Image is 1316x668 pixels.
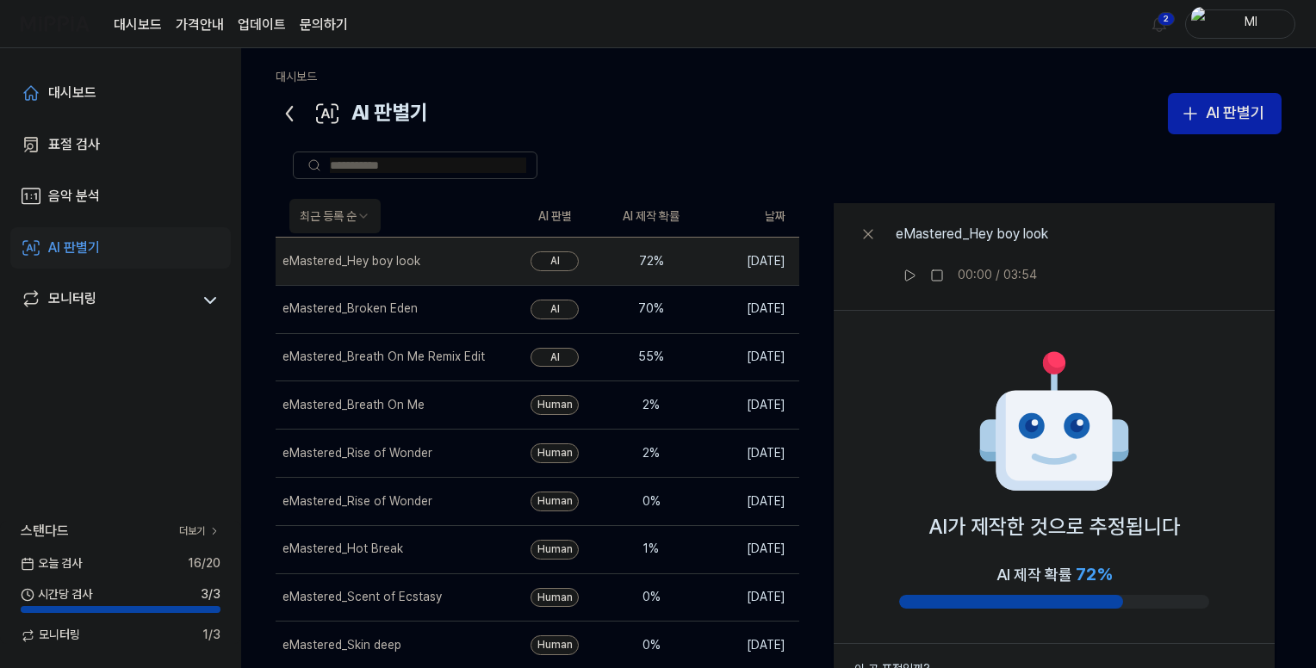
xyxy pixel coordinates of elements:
a: 대시보드 [276,70,317,83]
div: AI [531,251,579,271]
a: 문의하기 [300,15,348,35]
button: 가격안내 [176,15,224,35]
p: AI가 제작한 것으로 추정됩니다 [928,510,1180,543]
td: [DATE] [699,478,799,526]
div: 00:00 / 03:54 [958,267,1037,284]
a: 더보기 [179,524,220,539]
td: [DATE] [699,430,799,478]
img: 알림 [1149,14,1170,34]
td: [DATE] [699,381,799,430]
div: eMastered_Rise of Wonder [282,493,432,510]
div: 1 % [617,541,686,558]
div: Human [531,395,579,415]
div: eMastered_Hey boy look [282,253,420,270]
th: AI 제작 확률 [603,196,699,238]
div: 0 % [617,637,686,654]
span: 모니터링 [21,627,80,644]
th: AI 판별 [506,196,603,238]
span: 1 / 3 [202,627,220,644]
span: 16 / 20 [188,555,220,572]
div: eMastered_Hot Break [282,541,403,558]
td: [DATE] [699,525,799,573]
div: AI 판별기 [1206,101,1264,126]
div: 2 % [617,445,686,462]
div: eMastered_Rise of Wonder [282,445,432,462]
a: 대시보드 [114,15,162,35]
span: 72 % [1076,564,1112,584]
span: 3 / 3 [201,586,220,603]
img: AI [977,345,1132,500]
a: 음악 분석 [10,176,231,217]
div: 55 % [617,349,686,366]
div: 0 % [617,493,686,510]
div: 음악 분석 [48,186,100,207]
div: eMastered_Scent of Ecstasy [282,589,442,606]
td: [DATE] [699,573,799,622]
div: 표절 검사 [48,134,100,155]
div: Human [531,492,579,511]
div: Human [531,443,579,463]
div: Human [531,635,579,655]
a: 모니터링 [21,288,193,312]
a: 표절 검사 [10,124,231,165]
td: [DATE] [699,285,799,333]
div: eMastered_Breath On Me [282,397,425,414]
div: eMastered_Skin deep [282,637,401,654]
span: 스탠다드 [21,521,69,541]
a: 대시보드 [10,72,231,114]
td: [DATE] [699,333,799,381]
td: [DATE] [699,238,799,286]
div: Human [531,588,579,608]
div: eMastered_Hey boy look [896,224,1048,244]
div: AI 판별기 [48,238,100,258]
div: 대시보드 [48,83,96,103]
a: 업데이트 [238,15,286,35]
div: 2 % [617,397,686,414]
div: Human [531,540,579,560]
div: 모니터링 [48,288,96,312]
img: profile [1191,7,1212,41]
div: AI 판별기 [276,93,428,134]
div: eMastered_Broken Eden [282,300,418,318]
div: Ml [1217,14,1284,33]
button: profileMl [1185,9,1295,39]
button: AI 판별기 [1168,93,1282,134]
span: 시간당 검사 [21,586,92,603]
div: 2 [1158,12,1175,26]
div: 0 % [617,589,686,606]
button: 알림2 [1145,10,1173,38]
div: AI [531,348,579,368]
th: 날짜 [699,196,799,238]
div: AI [531,300,579,319]
div: 70 % [617,300,686,318]
div: AI 제작 확률 [996,560,1112,588]
span: 오늘 검사 [21,555,82,572]
div: eMastered_Breath On Me Remix Edit [282,349,485,366]
div: 72 % [617,253,686,270]
a: AI 판별기 [10,227,231,269]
